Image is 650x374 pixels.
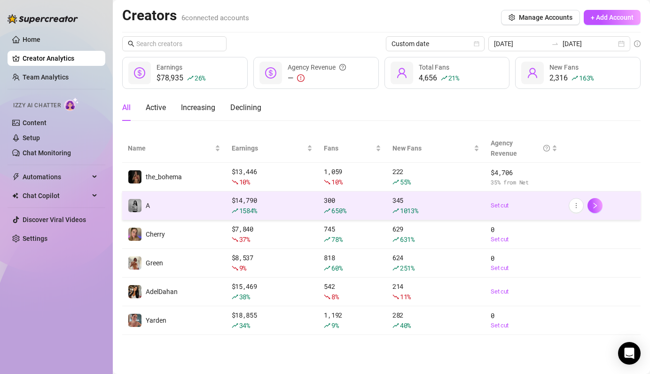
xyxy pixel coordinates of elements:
[23,235,47,242] a: Settings
[195,73,205,82] span: 26 %
[146,259,163,267] span: Green
[232,224,313,245] div: $ 7,840
[324,143,374,153] span: Fans
[318,134,387,163] th: Fans
[392,224,479,245] div: 629
[64,97,79,111] img: AI Chatter
[491,321,557,330] a: Set cut
[232,265,238,271] span: fall
[324,322,330,329] span: rise
[232,281,313,302] div: $ 15,469
[232,179,238,185] span: fall
[181,102,215,113] div: Increasing
[232,310,313,331] div: $ 18,855
[501,10,580,25] button: Manage Accounts
[232,167,313,187] div: $ 13,446
[324,265,330,271] span: rise
[232,207,238,214] span: rise
[12,192,18,199] img: Chat Copilot
[491,178,557,187] span: 35 % from Net
[392,253,479,273] div: 624
[419,72,459,84] div: 4,656
[527,67,538,79] span: user
[324,167,381,187] div: 1,059
[226,134,319,163] th: Earnings
[392,294,399,300] span: fall
[324,195,381,216] div: 300
[448,73,459,82] span: 21 %
[572,75,578,81] span: rise
[136,39,213,49] input: Search creators
[579,73,594,82] span: 163 %
[587,198,603,213] button: right
[23,169,89,184] span: Automations
[551,40,559,48] span: swap-right
[232,195,313,216] div: $ 14,790
[392,281,479,302] div: 214
[239,263,246,272] span: 9 %
[549,72,594,84] div: 2,316
[297,74,305,82] span: exclamation-circle
[392,37,479,51] span: Custom date
[396,67,407,79] span: user
[491,310,557,330] div: 0
[387,134,485,163] th: New Fans
[128,314,141,327] img: Yarden
[239,206,258,215] span: 1584 %
[128,285,141,298] img: AdelDahan
[324,179,330,185] span: fall
[331,235,342,244] span: 78 %
[331,206,346,215] span: 650 %
[400,206,418,215] span: 1013 %
[134,67,145,79] span: dollar-circle
[494,39,548,49] input: Start date
[519,14,572,21] span: Manage Accounts
[563,39,616,49] input: End date
[584,10,641,25] button: + Add Account
[187,75,194,81] span: rise
[23,188,89,203] span: Chat Copilot
[324,310,381,331] div: 1,192
[122,7,249,24] h2: Creators
[232,236,238,243] span: fall
[392,195,479,216] div: 345
[23,216,86,223] a: Discover Viral Videos
[441,75,447,81] span: rise
[146,231,165,238] span: Cherry
[13,101,61,110] span: Izzy AI Chatter
[12,173,20,181] span: thunderbolt
[23,149,71,157] a: Chat Monitoring
[551,40,559,48] span: to
[230,102,261,113] div: Declining
[232,253,313,273] div: $ 8,537
[400,177,411,186] span: 55 %
[392,322,399,329] span: rise
[239,321,250,330] span: 34 %
[23,73,69,81] a: Team Analytics
[491,138,549,159] div: Agency Revenue
[392,265,399,271] span: rise
[128,143,213,153] span: Name
[474,41,479,47] span: calendar
[400,321,411,330] span: 40 %
[509,14,515,21] span: setting
[392,179,399,185] span: rise
[549,64,579,71] span: New Fans
[392,167,479,187] div: 222
[8,14,78,24] img: logo-BBDzfeDw.svg
[232,143,305,153] span: Earnings
[128,170,141,183] img: the_bohema
[181,14,249,22] span: 6 connected accounts
[128,256,141,270] img: Green
[419,64,449,71] span: Total Fans
[491,224,557,244] div: 0
[543,138,550,159] span: question-circle
[232,294,238,300] span: rise
[146,317,166,324] span: Yarden
[392,236,399,243] span: rise
[591,14,634,21] span: + Add Account
[634,40,641,47] span: info-circle
[324,253,381,273] div: 818
[339,62,346,72] span: question-circle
